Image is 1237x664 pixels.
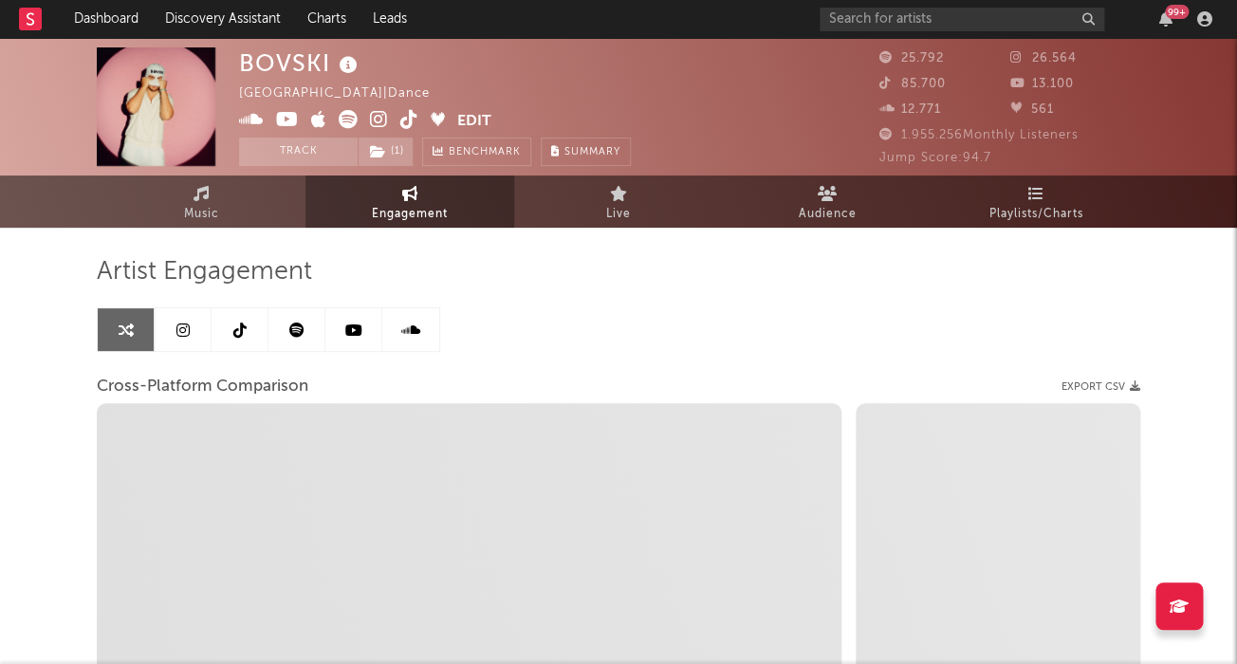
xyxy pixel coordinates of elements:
[239,138,358,166] button: Track
[723,175,932,228] a: Audience
[1010,52,1077,65] span: 26.564
[879,129,1079,141] span: 1.955.256 Monthly Listeners
[457,110,491,134] button: Edit
[606,203,631,226] span: Live
[1159,11,1172,27] button: 99+
[989,203,1083,226] span: Playlists/Charts
[541,138,631,166] button: Summary
[449,141,521,164] span: Benchmark
[305,175,514,228] a: Engagement
[932,175,1140,228] a: Playlists/Charts
[879,103,941,116] span: 12.771
[1062,381,1140,393] button: Export CSV
[97,376,308,398] span: Cross-Platform Comparison
[422,138,531,166] a: Benchmark
[564,147,620,157] span: Summary
[1165,5,1189,19] div: 99 +
[97,261,312,284] span: Artist Engagement
[514,175,723,228] a: Live
[359,138,413,166] button: (1)
[799,203,857,226] span: Audience
[239,47,362,79] div: BOVSKI
[879,52,944,65] span: 25.792
[358,138,414,166] span: ( 1 )
[372,203,448,226] span: Engagement
[879,152,991,164] span: Jump Score: 94.7
[820,8,1104,31] input: Search for artists
[184,203,219,226] span: Music
[1010,103,1054,116] span: 561
[1010,78,1074,90] span: 13.100
[879,78,946,90] span: 85.700
[239,83,452,105] div: [GEOGRAPHIC_DATA] | Dance
[97,175,305,228] a: Music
